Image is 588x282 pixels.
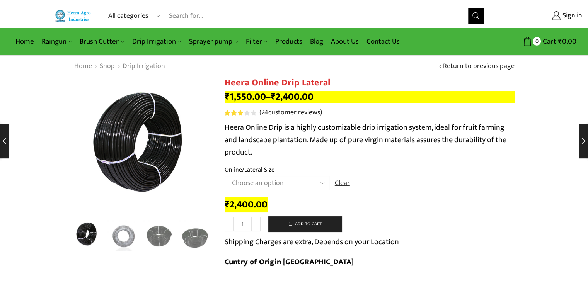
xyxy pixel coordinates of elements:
li: 3 / 5 [143,220,176,251]
bdi: 2,400.00 [271,89,314,105]
a: Contact Us [363,32,404,51]
span: Cart [541,36,556,47]
a: Drip Irrigation [122,61,165,71]
a: 4 [143,220,176,252]
img: Heera Online Drip Lateral [72,219,104,251]
div: 1 / 5 [74,77,213,216]
a: 2 [107,220,140,252]
a: Raingun [38,32,76,51]
h1: Heera Online Drip Lateral [225,77,515,88]
input: Product quantity [234,217,251,231]
b: Cuntry of Origin [GEOGRAPHIC_DATA] [225,255,354,268]
a: Brush Cutter [76,32,128,51]
span: ₹ [225,89,230,105]
a: (24customer reviews) [259,108,322,118]
a: 0 Cart ₹0.00 [492,34,576,49]
span: Sign in [561,11,582,21]
bdi: 0.00 [558,36,576,48]
li: 2 / 5 [107,220,140,251]
a: Sign in [496,9,582,23]
div: Rated 3.08 out of 5 [225,110,256,116]
a: About Us [327,32,363,51]
a: Drip Irrigation [128,32,185,51]
a: HG [179,220,211,252]
span: 24 [261,107,268,118]
bdi: 1,550.00 [225,89,266,105]
a: Products [271,32,306,51]
a: Sprayer pump [185,32,242,51]
a: Home [74,61,92,71]
button: Add to cart [268,216,342,232]
span: ₹ [271,89,276,105]
li: 1 / 5 [72,220,104,251]
nav: Breadcrumb [74,61,165,71]
input: Search for... [165,8,469,24]
a: Filter [242,32,271,51]
span: ₹ [558,36,562,48]
p: Shipping Charges are extra, Depends on your Location [225,236,399,248]
span: Rated out of 5 based on customer ratings [225,110,244,116]
a: Blog [306,32,327,51]
a: Return to previous page [443,61,515,71]
span: 24 [225,110,257,116]
a: Home [12,32,38,51]
li: 4 / 5 [179,220,211,251]
a: Heera Online Drip Lateral 3 [72,219,104,251]
span: 0 [533,37,541,45]
label: Online/Lateral Size [225,165,274,174]
a: Shop [99,61,115,71]
span: ₹ [225,197,230,212]
bdi: 2,400.00 [225,197,268,212]
p: – [225,91,515,103]
button: Search button [468,8,484,24]
a: Clear options [335,178,350,189]
p: Heera Online Drip is a highly customizable drip irrigation system, ideal for fruit farming and la... [225,121,515,158]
